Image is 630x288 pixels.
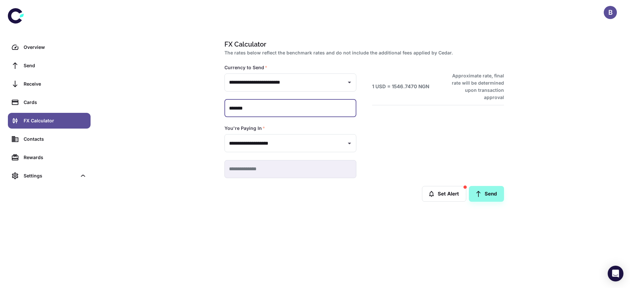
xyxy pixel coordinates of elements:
[24,117,87,124] div: FX Calculator
[24,62,87,69] div: Send
[224,125,265,132] label: You're Paying In
[469,186,504,202] a: Send
[24,135,87,143] div: Contacts
[8,94,91,110] a: Cards
[608,266,623,281] div: Open Intercom Messenger
[24,80,87,88] div: Receive
[8,168,91,184] div: Settings
[8,150,91,165] a: Rewards
[8,113,91,129] a: FX Calculator
[24,154,87,161] div: Rewards
[8,58,91,73] a: Send
[8,39,91,55] a: Overview
[24,99,87,106] div: Cards
[445,72,504,101] h6: Approximate rate, final rate will be determined upon transaction approval
[345,139,354,148] button: Open
[224,64,267,71] label: Currency to Send
[24,172,77,179] div: Settings
[224,39,501,49] h1: FX Calculator
[604,6,617,19] button: B
[372,83,429,91] h6: 1 USD = 1546.7470 NGN
[8,76,91,92] a: Receive
[24,44,87,51] div: Overview
[8,131,91,147] a: Contacts
[422,186,466,202] button: Set Alert
[345,78,354,87] button: Open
